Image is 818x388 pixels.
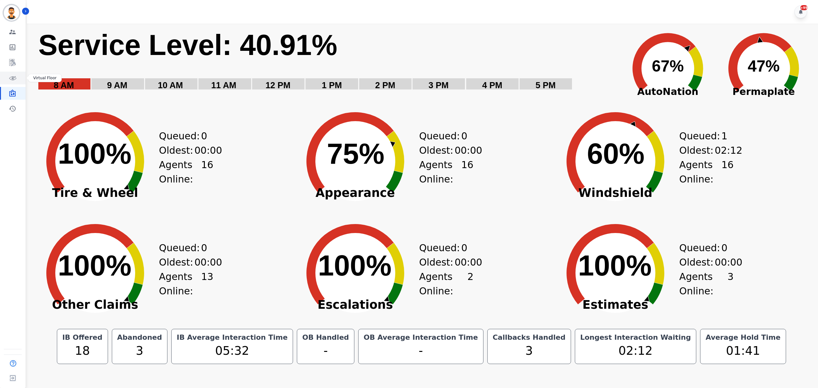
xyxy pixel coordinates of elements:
text: 67% [652,57,684,75]
text: 10 AM [158,81,183,90]
span: 0 [461,241,467,255]
div: Oldest: [159,255,207,269]
div: Oldest: [679,255,727,269]
div: Callbacks Handled [491,333,567,342]
div: OB Average Interaction Time [362,333,479,342]
span: 16 [201,158,213,186]
img: Bordered avatar [4,5,19,20]
div: Longest Interaction Waiting [579,333,692,342]
text: 60% [587,138,644,170]
div: 02:12 [579,342,692,360]
span: Permaplate [716,84,812,99]
span: Escalations [291,302,419,308]
text: 100% [318,250,391,282]
text: 100% [58,138,131,170]
text: 2 PM [375,81,395,90]
text: 75% [327,138,384,170]
span: Estimates [552,302,679,308]
span: 0 [201,241,207,255]
div: Agents Online: [679,158,734,186]
div: Agents Online: [159,269,213,298]
text: 1 PM [322,81,342,90]
div: +99 [800,5,807,10]
span: 13 [201,269,213,298]
text: 4 PM [482,81,502,90]
div: Queued: [679,129,727,143]
div: 3 [116,342,163,360]
span: 0 [201,129,207,143]
div: OB Handled [301,333,350,342]
span: 00:00 [455,255,482,269]
div: Average Hold Time [704,333,782,342]
text: Service Level: 40.91% [38,29,337,61]
span: 16 [461,158,474,186]
div: Queued: [159,241,207,255]
div: Oldest: [159,143,207,158]
text: 11 AM [211,81,236,90]
text: 9 AM [107,81,127,90]
text: 100% [578,250,652,282]
div: Queued: [419,241,467,255]
div: Agents Online: [679,269,734,298]
div: Queued: [679,241,727,255]
div: Queued: [419,129,467,143]
div: Agents Online: [419,158,474,186]
span: 00:00 [715,255,742,269]
div: Oldest: [419,255,467,269]
text: 5 PM [536,81,556,90]
span: 3 [728,269,734,298]
span: 16 [722,158,734,186]
text: 100% [58,250,131,282]
text: 47% [748,57,780,75]
div: IB Average Interaction Time [175,333,289,342]
div: Abandoned [116,333,163,342]
div: - [362,342,479,360]
div: Oldest: [419,143,467,158]
text: 3 PM [428,81,449,90]
span: 2 [467,269,474,298]
div: Agents Online: [159,158,213,186]
span: 0 [722,241,728,255]
div: - [301,342,350,360]
div: 18 [61,342,104,360]
div: 3 [491,342,567,360]
div: 01:41 [704,342,782,360]
text: 8 AM [54,81,74,90]
span: Other Claims [31,302,159,308]
span: Windshield [552,190,679,196]
div: Oldest: [679,143,727,158]
text: 12 PM [266,81,290,90]
span: 00:00 [455,143,482,158]
div: Queued: [159,129,207,143]
div: IB Offered [61,333,104,342]
div: 05:32 [175,342,289,360]
span: AutoNation [620,84,716,99]
span: 00:00 [195,143,222,158]
span: Tire & Wheel [31,190,159,196]
div: Agents Online: [419,269,474,298]
span: 02:12 [715,143,742,158]
span: Appearance [291,190,419,196]
span: 00:00 [195,255,222,269]
span: 0 [461,129,467,143]
span: 1 [722,129,728,143]
svg: Service Level: 0% [38,28,616,100]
